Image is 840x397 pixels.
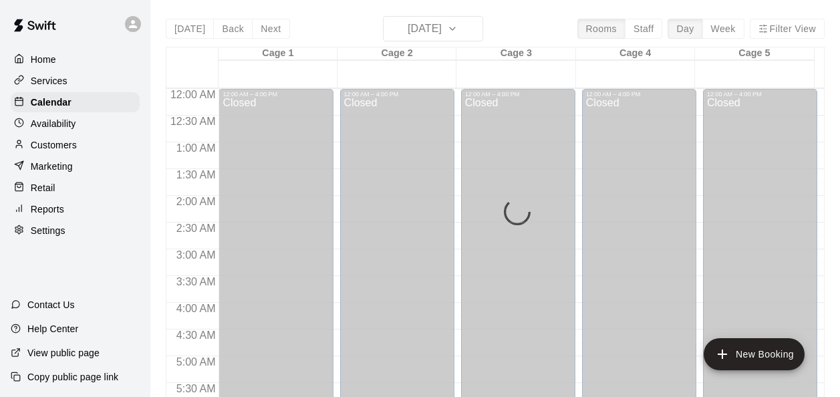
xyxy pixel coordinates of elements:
a: Calendar [11,92,140,112]
p: Retail [31,181,55,194]
span: 1:30 AM [173,169,219,180]
a: Services [11,71,140,91]
p: Settings [31,224,65,237]
span: 4:00 AM [173,303,219,314]
div: Cage 2 [337,47,456,60]
div: Cage 3 [456,47,575,60]
p: Reports [31,203,64,216]
div: 12:00 AM – 4:00 PM [465,91,571,98]
div: Cage 4 [576,47,695,60]
p: Customers [31,138,77,152]
p: Contact Us [27,298,75,311]
span: 2:00 AM [173,196,219,207]
div: Cage 1 [219,47,337,60]
span: 3:30 AM [173,276,219,287]
span: 4:30 AM [173,329,219,341]
div: 12:00 AM – 4:00 PM [707,91,813,98]
span: 5:00 AM [173,356,219,368]
a: Home [11,49,140,70]
a: Reports [11,199,140,219]
p: Home [31,53,56,66]
span: 12:00 AM [167,89,219,100]
button: add [704,338,805,370]
p: View public page [27,346,100,360]
a: Availability [11,114,140,134]
div: 12:00 AM – 4:00 PM [344,91,450,98]
a: Customers [11,135,140,155]
p: Services [31,74,67,88]
span: 12:30 AM [167,116,219,127]
span: 2:30 AM [173,223,219,234]
p: Help Center [27,322,78,336]
span: 3:00 AM [173,249,219,261]
p: Availability [31,117,76,130]
div: 12:00 AM – 4:00 PM [223,91,329,98]
a: Marketing [11,156,140,176]
span: 1:00 AM [173,142,219,154]
p: Marketing [31,160,73,173]
p: Copy public page link [27,370,118,384]
p: Calendar [31,96,72,109]
span: 5:30 AM [173,383,219,394]
div: Cage 5 [695,47,814,60]
div: 12:00 AM – 4:00 PM [586,91,692,98]
a: Settings [11,221,140,241]
a: Retail [11,178,140,198]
